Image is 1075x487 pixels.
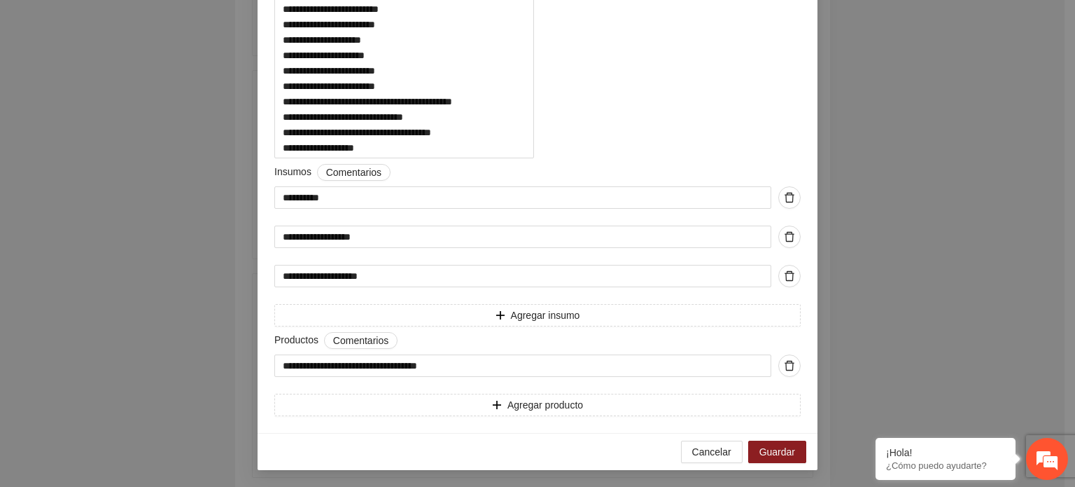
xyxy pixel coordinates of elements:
span: Agregar insumo [511,308,580,323]
button: delete [778,226,801,248]
span: Guardar [759,444,795,460]
p: ¿Cómo puedo ayudarte? [886,460,1005,471]
span: Comentarios [326,165,381,180]
span: Insumos [274,164,391,181]
span: Productos [274,332,398,349]
span: delete [779,270,800,282]
span: delete [779,231,800,242]
span: Cancelar [692,444,731,460]
button: Insumos [317,164,391,181]
button: Productos [324,332,398,349]
button: plusAgregar insumo [274,304,801,327]
span: Agregar producto [507,397,583,413]
button: delete [778,186,801,209]
button: Cancelar [681,441,743,463]
div: Minimizar ventana de chat en vivo [230,7,263,41]
span: delete [779,192,800,203]
span: Comentarios [333,333,388,348]
div: Chatee con nosotros ahora [73,71,235,90]
button: delete [778,355,801,377]
span: Estamos en línea. [81,162,193,303]
button: plusAgregar producto [274,394,801,416]
span: plus [496,310,505,322]
button: Guardar [748,441,806,463]
div: ¡Hola! [886,447,1005,458]
span: plus [492,400,502,411]
span: delete [779,360,800,371]
textarea: Escriba su mensaje y pulse “Intro” [7,332,267,381]
button: delete [778,265,801,287]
